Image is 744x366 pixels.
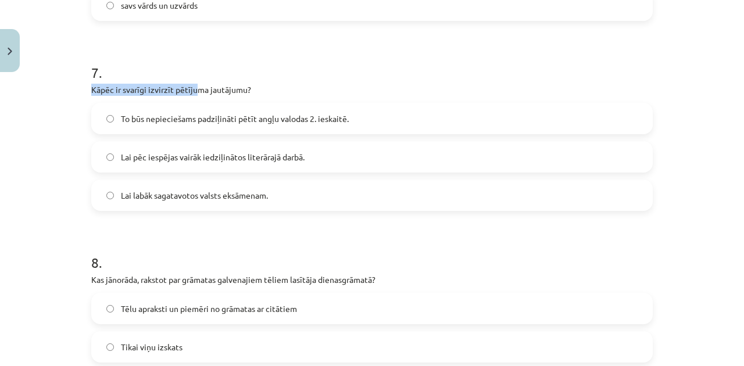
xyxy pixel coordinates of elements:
span: To būs nepieciešams padziļināti pētīt angļu valodas 2. ieskaitē. [121,113,349,125]
input: savs vārds un uzvārds [106,2,114,9]
span: Tēlu apraksti un piemēri no grāmatas ar citātiem [121,303,297,315]
p: Kāpēc ir svarīgi izvirzīt pētījuma jautājumu? [91,84,653,96]
input: Tikai viņu izskats [106,343,114,351]
h1: 8 . [91,234,653,270]
span: Lai pēc iespējas vairāk iedziļinātos literārajā darbā. [121,151,305,163]
img: icon-close-lesson-0947bae3869378f0d4975bcd49f059093ad1ed9edebbc8119c70593378902aed.svg [8,48,12,55]
p: Kas jānorāda, rakstot par grāmatas galvenajiem tēliem lasītāja dienasgrāmatā? [91,274,653,286]
span: Lai labāk sagatavotos valsts eksāmenam. [121,189,268,202]
h1: 7 . [91,44,653,80]
input: Tēlu apraksti un piemēri no grāmatas ar citātiem [106,305,114,313]
input: Lai pēc iespējas vairāk iedziļinātos literārajā darbā. [106,153,114,161]
input: To būs nepieciešams padziļināti pētīt angļu valodas 2. ieskaitē. [106,115,114,123]
input: Lai labāk sagatavotos valsts eksāmenam. [106,192,114,199]
span: Tikai viņu izskats [121,341,183,353]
